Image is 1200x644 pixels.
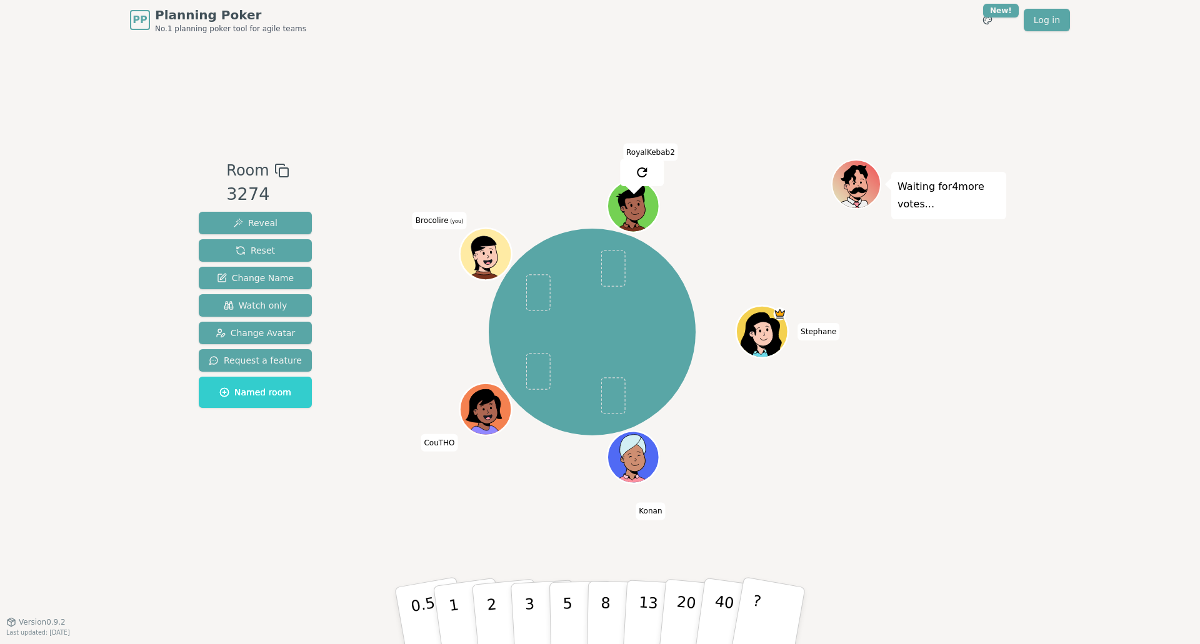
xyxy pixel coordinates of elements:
button: Change Name [199,267,312,289]
button: Reveal [199,212,312,234]
div: New! [983,4,1019,17]
span: Reset [236,244,275,257]
a: Log in [1024,9,1070,31]
button: New! [976,9,999,31]
span: Planning Poker [155,6,306,24]
span: Click to change your name [421,434,457,452]
span: Room [226,159,269,182]
span: Last updated: [DATE] [6,629,70,636]
span: Click to change your name [636,503,665,520]
button: Reset [199,239,312,262]
button: Watch only [199,294,312,317]
span: Named room [219,386,291,399]
button: Named room [199,377,312,408]
span: Version 0.9.2 [19,617,66,627]
span: Stephane is the host [773,307,786,320]
button: Click to change your avatar [461,230,510,279]
button: Version0.9.2 [6,617,66,627]
button: Change Avatar [199,322,312,344]
button: Request a feature [199,349,312,372]
img: reset [634,165,649,180]
span: PP [132,12,147,27]
span: No.1 planning poker tool for agile teams [155,24,306,34]
a: PPPlanning PokerNo.1 planning poker tool for agile teams [130,6,306,34]
p: Waiting for 4 more votes... [897,178,1000,213]
span: Click to change your name [623,144,678,161]
span: Change Name [217,272,294,284]
span: Click to change your name [797,323,839,340]
span: Click to change your name [412,212,466,230]
span: Request a feature [209,354,302,367]
div: 3274 [226,182,289,207]
span: Change Avatar [216,327,296,339]
span: Watch only [224,299,287,312]
span: Reveal [233,217,277,229]
span: (you) [449,219,464,225]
